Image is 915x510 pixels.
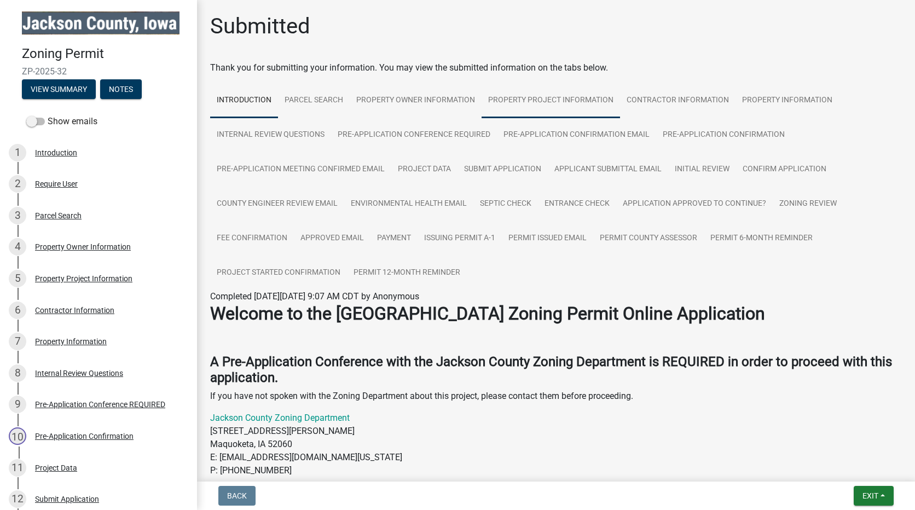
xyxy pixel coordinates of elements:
[773,187,843,222] a: Zoning Review
[35,212,82,219] div: Parcel Search
[9,207,26,224] div: 3
[210,412,902,477] p: [STREET_ADDRESS][PERSON_NAME] Maquoketa, IA 52060 E: [EMAIL_ADDRESS][DOMAIN_NAME][US_STATE] P: [P...
[210,221,294,256] a: Fee Confirmation
[100,79,142,99] button: Notes
[370,221,418,256] a: Payment
[278,83,350,118] a: Parcel Search
[26,115,97,128] label: Show emails
[704,221,819,256] a: Permit 6-Month Reminder
[9,144,26,161] div: 1
[656,118,791,153] a: Pre-Application Confirmation
[854,486,894,506] button: Exit
[391,152,457,187] a: Project Data
[35,338,107,345] div: Property Information
[497,118,656,153] a: Pre-Application Confirmation Email
[736,152,833,187] a: Confirm Application
[35,401,165,408] div: Pre-Application Conference REQUIRED
[22,79,96,99] button: View Summary
[35,464,77,472] div: Project Data
[294,221,370,256] a: Approved Email
[9,238,26,256] div: 4
[210,354,892,385] strong: A Pre-Application Conference with the Jackson County Zoning Department is REQUIRED in order to pr...
[227,491,247,500] span: Back
[210,61,902,74] div: Thank you for submitting your information. You may view the submitted information on the tabs below.
[9,333,26,350] div: 7
[344,187,473,222] a: Environmental Health Email
[210,187,344,222] a: County Engineer Review Email
[736,83,839,118] a: Property Information
[210,291,419,302] span: Completed [DATE][DATE] 9:07 AM CDT by Anonymous
[35,149,77,157] div: Introduction
[210,413,350,423] a: Jackson County Zoning Department
[9,175,26,193] div: 2
[457,152,548,187] a: Submit Application
[35,306,114,314] div: Contractor Information
[548,152,668,187] a: Applicant Submittal Email
[210,13,310,39] h1: Submitted
[35,495,99,503] div: Submit Application
[35,180,78,188] div: Require User
[9,490,26,508] div: 12
[100,85,142,94] wm-modal-confirm: Notes
[210,390,902,403] p: If you have not spoken with the Zoning Department about this project, please contact them before ...
[9,427,26,445] div: 10
[620,83,736,118] a: Contractor Information
[502,221,593,256] a: Permit Issued Email
[350,83,482,118] a: Property Owner Information
[22,11,179,34] img: Jackson County, Iowa
[210,83,278,118] a: Introduction
[473,187,538,222] a: Septic Check
[22,66,175,77] span: ZP-2025-32
[9,364,26,382] div: 8
[210,118,331,153] a: Internal Review Questions
[9,459,26,477] div: 11
[35,432,134,440] div: Pre-Application Confirmation
[418,221,502,256] a: Issuing Permit A-1
[22,85,96,94] wm-modal-confirm: Summary
[482,83,620,118] a: Property Project Information
[35,275,132,282] div: Property Project Information
[593,221,704,256] a: Permit County Assessor
[22,46,188,62] h4: Zoning Permit
[35,369,123,377] div: Internal Review Questions
[538,187,616,222] a: Entrance Check
[862,491,878,500] span: Exit
[210,152,391,187] a: Pre-Application Meeting Confirmed Email
[35,243,131,251] div: Property Owner Information
[331,118,497,153] a: Pre-Application Conference REQUIRED
[616,187,773,222] a: Application Approved to Continue?
[210,303,765,324] strong: Welcome to the [GEOGRAPHIC_DATA] Zoning Permit Online Application
[668,152,736,187] a: Initial Review
[9,270,26,287] div: 5
[218,486,256,506] button: Back
[9,302,26,319] div: 6
[210,256,347,291] a: Project Started Confirmation
[9,396,26,413] div: 9
[347,256,467,291] a: Permit 12-Month Reminder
